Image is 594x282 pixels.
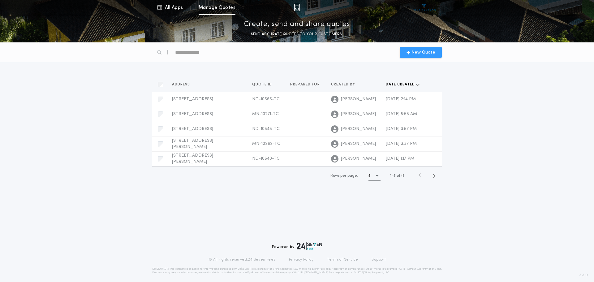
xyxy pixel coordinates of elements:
span: Quote ID [252,82,273,87]
p: SEND ACCURATE QUOTES TO YOUR CUSTOMERS. [251,31,343,37]
span: [STREET_ADDRESS][PERSON_NAME] [172,153,213,164]
span: [PERSON_NAME] [341,96,376,102]
span: [STREET_ADDRESS] [172,97,213,102]
p: DISCLAIMER: This estimate is provided for informational purposes only. 24|Seven Fees, a product o... [152,267,442,275]
span: [PERSON_NAME] [341,126,376,132]
span: MN-10262-TC [252,141,280,146]
span: [DATE] 2:14 PM [386,97,416,102]
img: vs-icon [413,4,436,11]
span: Address [172,82,191,87]
span: [DATE] 8:55 AM [386,112,417,116]
span: ND-10540-TC [252,156,280,161]
p: © All rights reserved. 24|Seven Fees [209,257,275,262]
span: Date created [386,82,416,87]
span: MN-10271-TC [252,112,279,116]
span: [STREET_ADDRESS][PERSON_NAME] [172,138,213,149]
div: Powered by [272,242,322,250]
a: [URL][DOMAIN_NAME] [298,271,328,274]
span: 5 [394,174,396,178]
img: img [294,4,300,11]
button: 5 [368,171,381,181]
span: New Quote [411,49,435,56]
span: [PERSON_NAME] [341,111,376,117]
span: ND-10545-TC [252,127,280,131]
button: New Quote [400,47,442,58]
a: Terms of Service [327,257,358,262]
a: Support [372,257,385,262]
span: [DATE] 3:37 PM [386,141,417,146]
span: Rows per page: [330,174,358,178]
span: [DATE] 3:57 PM [386,127,417,131]
span: [DATE] 1:17 PM [386,156,414,161]
span: 3.8.0 [579,272,588,278]
img: logo [297,242,322,250]
span: [PERSON_NAME] [341,156,376,162]
p: Create, send and share quotes [244,20,350,29]
span: [PERSON_NAME] [341,141,376,147]
span: Created by [331,82,356,87]
span: 1 [390,174,391,178]
span: [STREET_ADDRESS] [172,127,213,131]
button: Date created [386,81,420,88]
span: ND-10565-TC [252,97,280,102]
span: of 46 [397,173,405,179]
button: Address [172,81,195,88]
button: Created by [331,81,360,88]
button: Quote ID [252,81,277,88]
h1: 5 [368,173,371,179]
span: [STREET_ADDRESS] [172,112,213,116]
a: Privacy Policy [289,257,314,262]
span: Prepared for [290,82,321,87]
